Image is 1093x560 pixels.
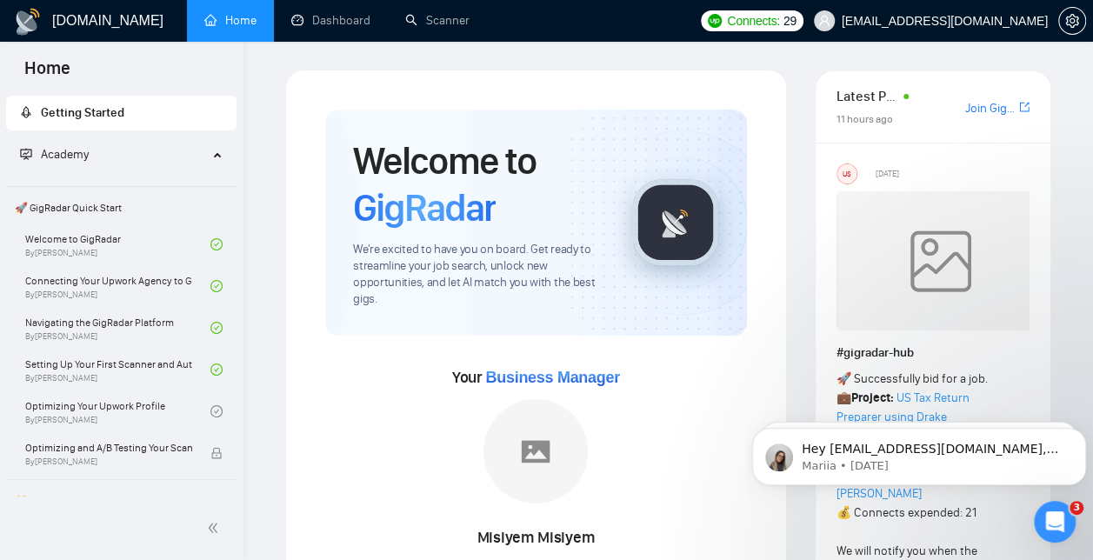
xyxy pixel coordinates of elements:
[836,191,1045,330] img: weqQh+iSagEgQAAAABJRU5ErkJggg==
[1059,14,1085,28] span: setting
[210,447,223,459] span: lock
[25,350,210,389] a: Setting Up Your First Scanner and Auto-BidderBy[PERSON_NAME]
[25,267,210,305] a: Connecting Your Upwork Agency to GigRadarBy[PERSON_NAME]
[965,99,1016,118] a: Join GigRadar Slack Community
[876,166,899,182] span: [DATE]
[8,190,235,225] span: 🚀 GigRadar Quick Start
[406,523,666,553] div: Misiyem Misiyem
[8,483,235,518] span: 👑 Agency Success with GigRadar
[452,368,620,387] span: Your
[210,238,223,250] span: check-circle
[727,11,779,30] span: Connects:
[836,113,893,125] span: 11 hours ago
[708,14,722,28] img: upwork-logo.png
[204,13,257,28] a: homeHome
[210,363,223,376] span: check-circle
[41,147,89,162] span: Academy
[25,457,192,467] span: By [PERSON_NAME]
[10,56,84,92] span: Home
[25,309,210,347] a: Navigating the GigRadar PlatformBy[PERSON_NAME]
[1058,7,1086,35] button: setting
[1070,501,1083,515] span: 3
[20,147,89,162] span: Academy
[25,225,210,263] a: Welcome to GigRadarBy[PERSON_NAME]
[1019,100,1030,114] span: export
[783,11,796,30] span: 29
[1034,501,1076,543] iframe: Intercom live chat
[20,106,32,118] span: rocket
[41,105,124,120] span: Getting Started
[6,96,237,130] li: Getting Started
[207,519,224,537] span: double-left
[25,392,210,430] a: Optimizing Your Upwork ProfileBy[PERSON_NAME]
[210,405,223,417] span: check-circle
[483,399,588,503] img: placeholder.png
[210,322,223,334] span: check-circle
[405,13,470,28] a: searchScanner
[25,439,192,457] span: Optimizing and A/B Testing Your Scanner for Better Results
[291,13,370,28] a: dashboardDashboard
[836,85,898,107] span: Latest Posts from the GigRadar Community
[1019,99,1030,116] a: export
[818,15,830,27] span: user
[837,164,856,183] div: US
[20,148,32,160] span: fund-projection-screen
[632,179,719,266] img: gigradar-logo.png
[353,184,496,231] span: GigRadar
[485,369,619,386] span: Business Manager
[836,343,1030,363] h1: # gigradar-hub
[745,391,1093,513] iframe: Intercom notifications message
[210,280,223,292] span: check-circle
[353,137,604,231] h1: Welcome to
[14,8,42,36] img: logo
[353,242,604,308] span: We're excited to have you on board. Get ready to streamline your job search, unlock new opportuni...
[1058,14,1086,28] a: setting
